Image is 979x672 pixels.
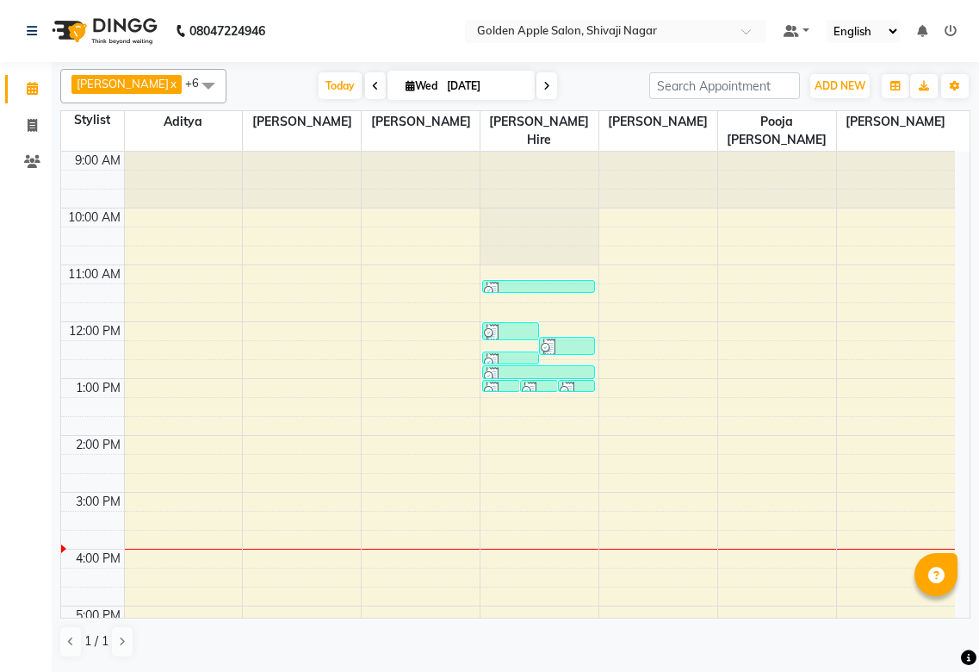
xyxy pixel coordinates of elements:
[65,208,124,227] div: 10:00 AM
[401,79,442,92] span: Wed
[810,74,870,98] button: ADD NEW
[718,111,836,151] span: pooja [PERSON_NAME]
[521,381,557,391] div: [PERSON_NAME], TK02, 01:00 PM-01:06 PM, [GEOGRAPHIC_DATA]
[907,603,962,655] iframe: chat widget
[319,72,362,99] span: Today
[189,7,265,55] b: 08047224946
[362,111,480,133] span: [PERSON_NAME]
[815,79,865,92] span: ADD NEW
[243,111,361,133] span: [PERSON_NAME]
[483,366,594,378] div: [PERSON_NAME], TK02, 12:45 PM-01:00 PM, eyebrows
[649,72,800,99] input: Search Appointment
[169,77,177,90] a: x
[483,281,594,292] div: [PERSON_NAME], TK01, 11:15 AM-11:30 AM, under arms wax
[65,322,124,340] div: 12:00 PM
[72,607,124,625] div: 5:00 PM
[71,152,124,170] div: 9:00 AM
[442,73,528,99] input: 2025-09-03
[837,111,955,133] span: [PERSON_NAME]
[540,338,595,354] div: [PERSON_NAME], TK02, 12:15 PM-12:35 PM, Legs wax Half
[77,77,169,90] span: [PERSON_NAME]
[599,111,717,133] span: [PERSON_NAME]
[65,265,124,283] div: 11:00 AM
[559,381,595,391] div: [PERSON_NAME], TK02, 01:00 PM-01:05 PM, Forehead
[61,111,124,129] div: Stylist
[72,550,124,568] div: 4:00 PM
[480,111,598,151] span: [PERSON_NAME] Hire
[84,632,108,650] span: 1 / 1
[72,379,124,397] div: 1:00 PM
[483,381,519,391] div: [PERSON_NAME], TK02, 01:00 PM-01:10 PM, [PERSON_NAME]
[125,111,243,133] span: Aditya
[185,76,212,90] span: +6
[483,323,538,339] div: [PERSON_NAME], TK02, 12:00 PM-12:20 PM, Hand wax
[72,436,124,454] div: 2:00 PM
[72,493,124,511] div: 3:00 PM
[483,352,538,364] div: [PERSON_NAME], TK02, 12:30 PM-12:45 PM, under arms wax
[44,7,162,55] img: logo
